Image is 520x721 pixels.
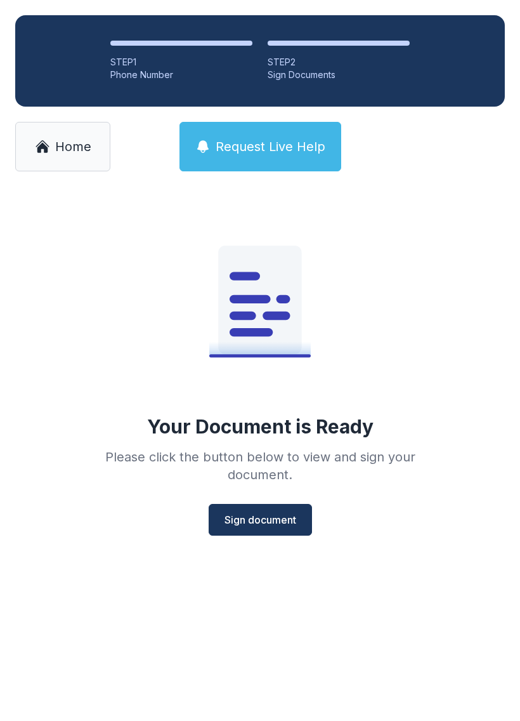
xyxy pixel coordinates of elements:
[77,448,443,484] div: Please click the button below to view and sign your document.
[216,138,325,155] span: Request Live Help
[268,56,410,69] div: STEP 2
[268,69,410,81] div: Sign Documents
[147,415,374,438] div: Your Document is Ready
[110,56,252,69] div: STEP 1
[55,138,91,155] span: Home
[110,69,252,81] div: Phone Number
[224,512,296,527] span: Sign document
